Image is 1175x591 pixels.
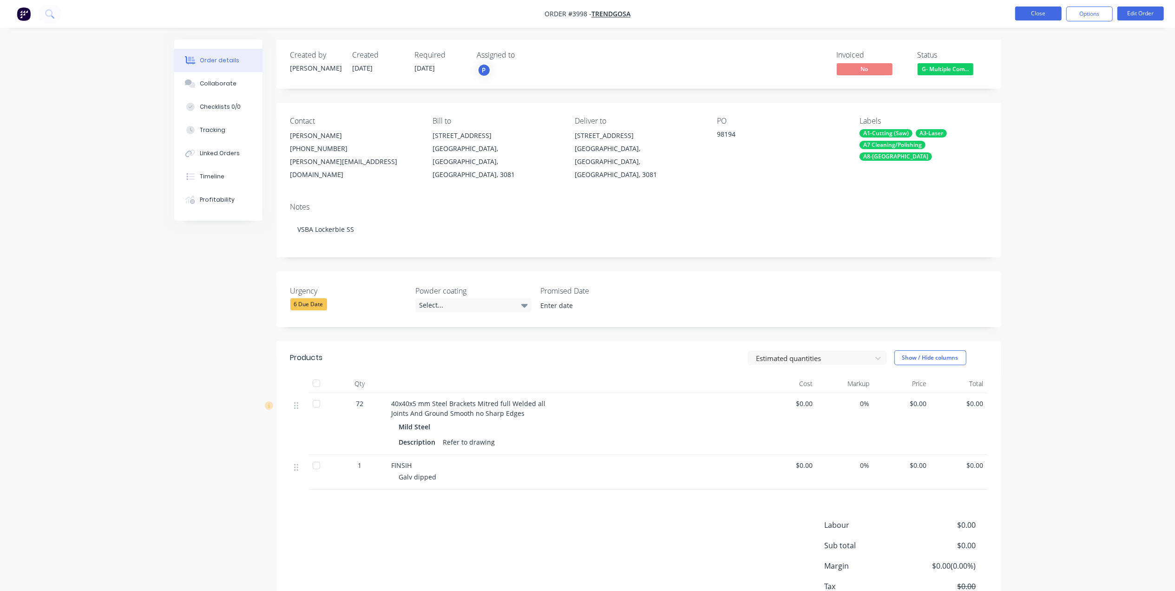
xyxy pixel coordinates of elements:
div: [PERSON_NAME] [290,129,418,142]
label: Urgency [290,285,407,296]
div: [STREET_ADDRESS][GEOGRAPHIC_DATA], [GEOGRAPHIC_DATA], [GEOGRAPHIC_DATA], 3081 [575,129,702,181]
div: VSBA Lockerbie SS [290,215,987,243]
div: Cost [760,374,817,393]
span: Sub total [825,540,907,551]
input: Enter date [534,299,650,313]
button: Edit Order [1117,7,1164,20]
div: A1-Cutting (Saw) [860,129,912,138]
span: 0% [820,399,870,408]
div: Deliver to [575,117,702,125]
div: 98194 [717,129,834,142]
div: [GEOGRAPHIC_DATA], [GEOGRAPHIC_DATA], [GEOGRAPHIC_DATA], 3081 [433,142,560,181]
span: $0.00 [763,460,813,470]
button: Close [1015,7,1062,20]
div: 6 Due Date [290,298,327,310]
div: [PHONE_NUMBER] [290,142,418,155]
div: Created by [290,51,341,59]
div: Qty [332,374,388,393]
span: $0.00 [877,460,927,470]
button: P [477,63,491,77]
button: Profitability [174,188,263,211]
div: [GEOGRAPHIC_DATA], [GEOGRAPHIC_DATA], [GEOGRAPHIC_DATA], 3081 [575,142,702,181]
div: A8-[GEOGRAPHIC_DATA] [860,152,932,161]
span: [DATE] [353,64,373,72]
div: [STREET_ADDRESS] [433,129,560,142]
div: Bill to [433,117,560,125]
span: 1 [358,460,362,470]
div: Order details [200,56,239,65]
button: G- Multiple Com... [918,63,973,77]
label: Promised Date [540,285,656,296]
span: $0.00 [907,519,976,531]
div: Price [873,374,931,393]
div: Refer to drawing [440,435,499,449]
div: Invoiced [837,51,906,59]
img: Factory [17,7,31,21]
span: No [837,63,893,75]
div: PO [717,117,845,125]
span: FINSIH [392,461,412,470]
span: $0.00 ( 0.00 %) [907,560,976,571]
div: Mild Steel [399,420,434,433]
div: [PERSON_NAME][PHONE_NUMBER][PERSON_NAME][EMAIL_ADDRESS][DOMAIN_NAME] [290,129,418,181]
span: $0.00 [877,399,927,408]
div: [PERSON_NAME] [290,63,341,73]
div: Products [290,352,323,363]
div: [PERSON_NAME][EMAIL_ADDRESS][DOMAIN_NAME] [290,155,418,181]
div: Profitability [200,196,235,204]
span: Order #3998 - [545,10,591,19]
div: Collaborate [200,79,236,88]
div: Timeline [200,172,224,181]
button: Show / Hide columns [894,350,966,365]
div: Markup [816,374,873,393]
button: Linked Orders [174,142,263,165]
button: Timeline [174,165,263,188]
div: [STREET_ADDRESS] [575,129,702,142]
span: Margin [825,560,907,571]
div: Select... [415,298,532,312]
div: Assigned to [477,51,570,59]
div: A7 Cleaning/Polishing [860,141,926,149]
a: Trendgosa [591,10,630,19]
div: Notes [290,203,987,211]
div: Created [353,51,404,59]
div: Status [918,51,987,59]
div: Contact [290,117,418,125]
span: $0.00 [934,460,984,470]
button: Collaborate [174,72,263,95]
span: Galv dipped [399,473,437,481]
span: $0.00 [907,540,976,551]
span: $0.00 [934,399,984,408]
div: Labels [860,117,987,125]
span: 40x40x5 mm Steel Brackets Mitred full Welded all Joints And Ground Smooth no Sharp Edges [392,399,546,418]
button: Order details [174,49,263,72]
div: Total [930,374,987,393]
div: Required [415,51,466,59]
span: G- Multiple Com... [918,63,973,75]
div: Linked Orders [200,149,240,158]
button: Options [1066,7,1113,21]
div: Tracking [200,126,225,134]
button: Tracking [174,118,263,142]
span: $0.00 [763,399,813,408]
span: Labour [825,519,907,531]
label: Powder coating [415,285,532,296]
span: 72 [356,399,364,408]
div: Description [399,435,440,449]
button: Checklists 0/0 [174,95,263,118]
span: [DATE] [415,64,435,72]
div: Checklists 0/0 [200,103,241,111]
div: A3-Laser [916,129,947,138]
div: [STREET_ADDRESS][GEOGRAPHIC_DATA], [GEOGRAPHIC_DATA], [GEOGRAPHIC_DATA], 3081 [433,129,560,181]
span: 0% [820,460,870,470]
